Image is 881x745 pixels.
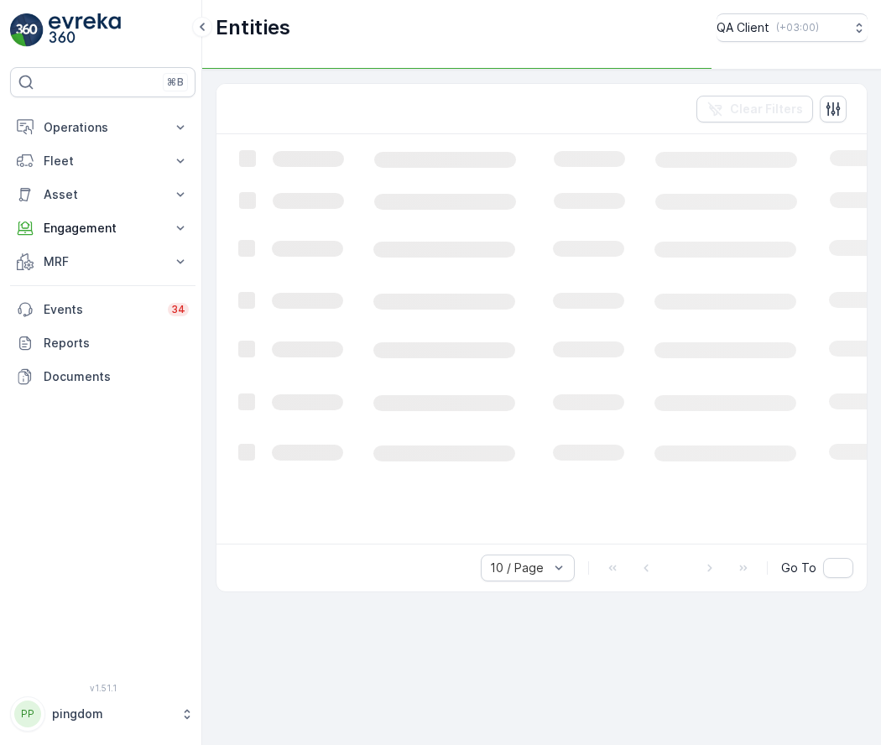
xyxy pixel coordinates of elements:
[10,111,195,144] button: Operations
[10,178,195,211] button: Asset
[44,153,162,169] p: Fleet
[776,21,819,34] p: ( +03:00 )
[44,335,189,352] p: Reports
[717,19,769,36] p: QA Client
[10,360,195,393] a: Documents
[44,368,189,385] p: Documents
[216,14,290,41] p: Entities
[10,326,195,360] a: Reports
[781,560,816,576] span: Go To
[730,101,803,117] p: Clear Filters
[44,186,162,203] p: Asset
[44,220,162,237] p: Engagement
[717,13,868,42] button: QA Client(+03:00)
[10,683,195,693] span: v 1.51.1
[44,119,162,136] p: Operations
[10,293,195,326] a: Events34
[10,13,44,47] img: logo
[52,706,172,722] p: pingdom
[44,301,158,318] p: Events
[167,76,184,89] p: ⌘B
[10,696,195,732] button: PPpingdom
[696,96,813,122] button: Clear Filters
[10,144,195,178] button: Fleet
[171,303,185,316] p: 34
[10,211,195,245] button: Engagement
[10,245,195,279] button: MRF
[49,13,121,47] img: logo_light-DOdMpM7g.png
[14,701,41,727] div: PP
[44,253,162,270] p: MRF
